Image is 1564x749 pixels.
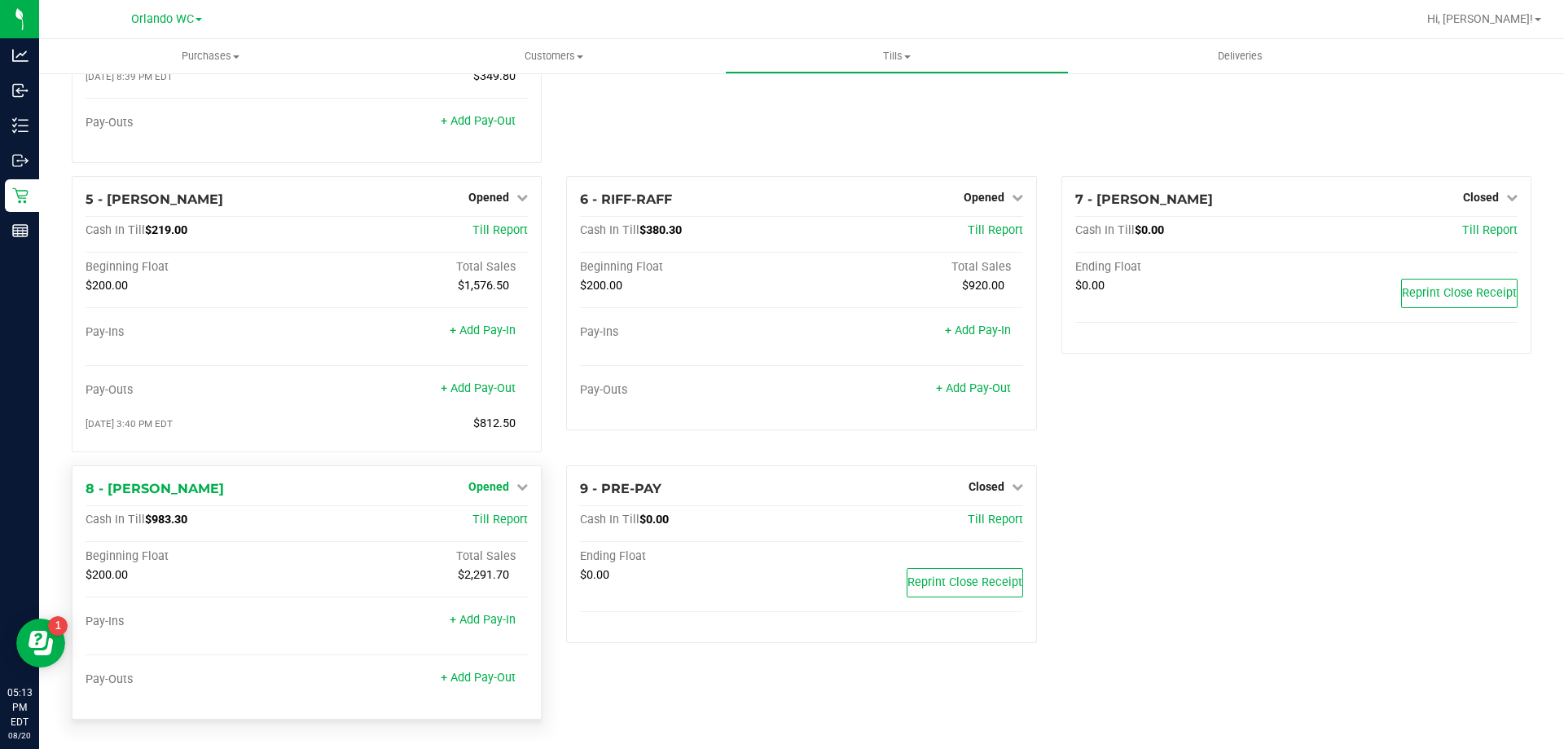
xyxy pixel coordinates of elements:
[580,383,802,398] div: Pay-Outs
[86,513,145,527] span: Cash In Till
[1462,223,1518,237] a: Till Report
[86,672,307,687] div: Pay-Outs
[458,568,509,582] span: $2,291.70
[307,549,529,564] div: Total Sales
[12,117,29,134] inline-svg: Inventory
[7,685,32,729] p: 05:13 PM EDT
[86,615,307,629] div: Pay-Ins
[86,279,128,293] span: $200.00
[307,260,529,275] div: Total Sales
[580,192,672,207] span: 6 - RIFF-RAFF
[936,381,1011,395] a: + Add Pay-Out
[907,575,1022,589] span: Reprint Close Receipt
[472,513,528,527] a: Till Report
[86,192,223,207] span: 5 - [PERSON_NAME]
[458,279,509,293] span: $1,576.50
[12,222,29,239] inline-svg: Reports
[580,223,639,237] span: Cash In Till
[86,383,307,398] div: Pay-Outs
[1427,12,1533,25] span: Hi, [PERSON_NAME]!
[441,381,516,395] a: + Add Pay-Out
[968,513,1023,527] a: Till Report
[12,187,29,204] inline-svg: Retail
[1075,279,1105,293] span: $0.00
[86,481,224,496] span: 8 - [PERSON_NAME]
[1135,223,1164,237] span: $0.00
[802,260,1023,275] div: Total Sales
[16,619,65,667] iframe: Resource center
[145,513,187,527] span: $983.30
[1075,192,1213,207] span: 7 - [PERSON_NAME]
[39,39,382,73] a: Purchases
[907,568,1023,597] button: Reprint Close Receipt
[86,260,307,275] div: Beginning Float
[962,279,1004,293] span: $920.00
[580,279,622,293] span: $200.00
[441,671,516,685] a: + Add Pay-Out
[580,260,802,275] div: Beginning Float
[1401,279,1518,308] button: Reprint Close Receipt
[86,325,307,340] div: Pay-Ins
[1075,260,1297,275] div: Ending Float
[1402,286,1517,300] span: Reprint Close Receipt
[7,729,32,742] p: 08/20
[86,71,173,82] span: [DATE] 8:39 PM EDT
[441,114,516,128] a: + Add Pay-Out
[86,549,307,564] div: Beginning Float
[1463,191,1499,204] span: Closed
[580,481,661,496] span: 9 - PRE-PAY
[1196,49,1285,64] span: Deliveries
[383,49,724,64] span: Customers
[145,223,187,237] span: $219.00
[468,191,509,204] span: Opened
[639,223,682,237] span: $380.30
[580,325,802,340] div: Pay-Ins
[48,616,68,636] iframe: Resource center unread badge
[580,549,802,564] div: Ending Float
[12,82,29,99] inline-svg: Inbound
[473,416,516,430] span: $812.50
[968,223,1023,237] a: Till Report
[580,568,609,582] span: $0.00
[382,39,725,73] a: Customers
[86,116,307,130] div: Pay-Outs
[86,223,145,237] span: Cash In Till
[639,513,669,527] span: $0.00
[450,324,516,337] a: + Add Pay-In
[473,69,516,83] span: $349.80
[131,12,194,26] span: Orlando WC
[450,613,516,627] a: + Add Pay-In
[969,480,1004,493] span: Closed
[39,49,382,64] span: Purchases
[1075,223,1135,237] span: Cash In Till
[468,480,509,493] span: Opened
[964,191,1004,204] span: Opened
[86,568,128,582] span: $200.00
[1069,39,1412,73] a: Deliveries
[580,513,639,527] span: Cash In Till
[86,418,173,430] span: [DATE] 3:40 PM EDT
[12,47,29,64] inline-svg: Analytics
[472,223,528,237] a: Till Report
[725,39,1068,73] a: Tills
[726,49,1067,64] span: Tills
[945,324,1011,337] a: + Add Pay-In
[12,152,29,169] inline-svg: Outbound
